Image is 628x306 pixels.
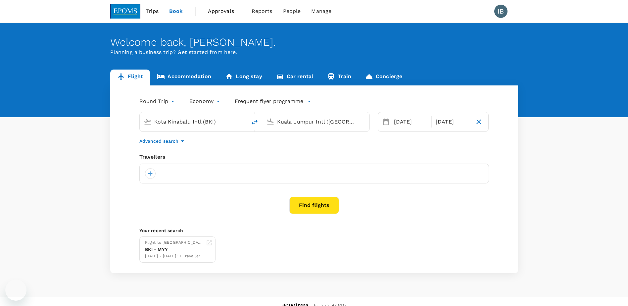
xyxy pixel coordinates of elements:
a: Train [320,70,358,85]
div: Travellers [139,153,489,161]
span: Reports [252,7,272,15]
p: Frequent flyer programme [235,97,303,105]
span: Book [169,7,183,15]
button: Open [365,121,366,122]
button: delete [247,114,263,130]
iframe: Button to launch messaging window [5,280,26,301]
a: Car rental [269,70,320,85]
span: Trips [146,7,159,15]
span: Manage [311,7,331,15]
img: EPOMS SDN BHD [110,4,141,19]
button: Open [242,121,243,122]
button: Find flights [289,197,339,214]
div: BKI - MYY [145,246,203,253]
div: [DATE] [433,115,472,128]
div: Round Trip [139,96,176,107]
div: Flight to [GEOGRAPHIC_DATA] [145,239,203,246]
a: Accommodation [150,70,218,85]
input: Going to [277,117,356,127]
button: Advanced search [139,137,186,145]
p: Planning a business trip? Get started from here. [110,48,518,56]
input: Depart from [154,117,233,127]
div: [DATE] - [DATE] · 1 Traveller [145,253,203,260]
a: Concierge [358,70,409,85]
span: People [283,7,301,15]
button: Frequent flyer programme [235,97,311,105]
span: Approvals [208,7,241,15]
div: [DATE] [391,115,430,128]
a: Flight [110,70,150,85]
div: IB [494,5,507,18]
p: Advanced search [139,138,178,144]
div: Welcome back , [PERSON_NAME] . [110,36,518,48]
p: Your recent search [139,227,489,234]
a: Long stay [218,70,269,85]
div: Economy [189,96,221,107]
